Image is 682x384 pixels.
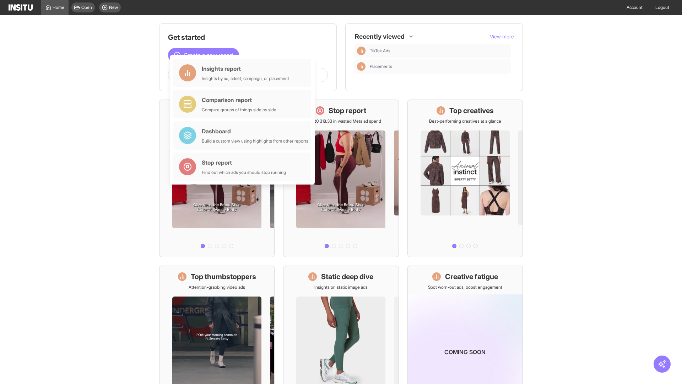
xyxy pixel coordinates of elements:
[370,48,390,54] span: TikTok Ads
[321,272,373,282] h1: Static deep dive
[314,284,368,290] p: Insights on static image ads
[109,5,118,10] span: New
[168,32,328,42] h1: Get started
[202,127,308,135] div: Dashboard
[53,5,64,10] span: Home
[189,284,245,290] p: Attention-grabbing video ads
[202,170,286,175] div: Find out which ads you should stop running
[202,138,308,144] div: Build a custom view using highlights from other reports
[81,5,92,10] span: Open
[202,107,276,113] div: Compare groups of things side by side
[357,62,366,71] div: Insights
[301,118,381,124] p: Save £20,318.33 in wasted Meta ad spend
[191,272,256,282] h1: Top thumbstoppers
[490,33,514,39] span: View more
[184,51,233,59] span: Create a new report
[370,64,508,69] span: Placements
[202,96,276,104] div: Comparison report
[370,48,508,54] span: TikTok Ads
[202,158,286,167] div: Stop report
[168,48,239,62] button: Create a new report
[357,47,366,55] div: Insights
[490,33,514,40] button: View more
[407,100,523,257] a: Top creativesBest-performing creatives at a glance
[9,4,33,11] img: Logo
[202,64,289,73] div: Insights report
[370,64,392,69] span: Placements
[159,100,275,257] a: What's live nowSee all active ads instantly
[429,118,501,124] p: Best-performing creatives at a glance
[329,106,366,116] h1: Stop report
[283,100,399,257] a: Stop reportSave £20,318.33 in wasted Meta ad spend
[449,106,494,116] h1: Top creatives
[202,76,289,81] div: Insights by ad, adset, campaign, or placement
